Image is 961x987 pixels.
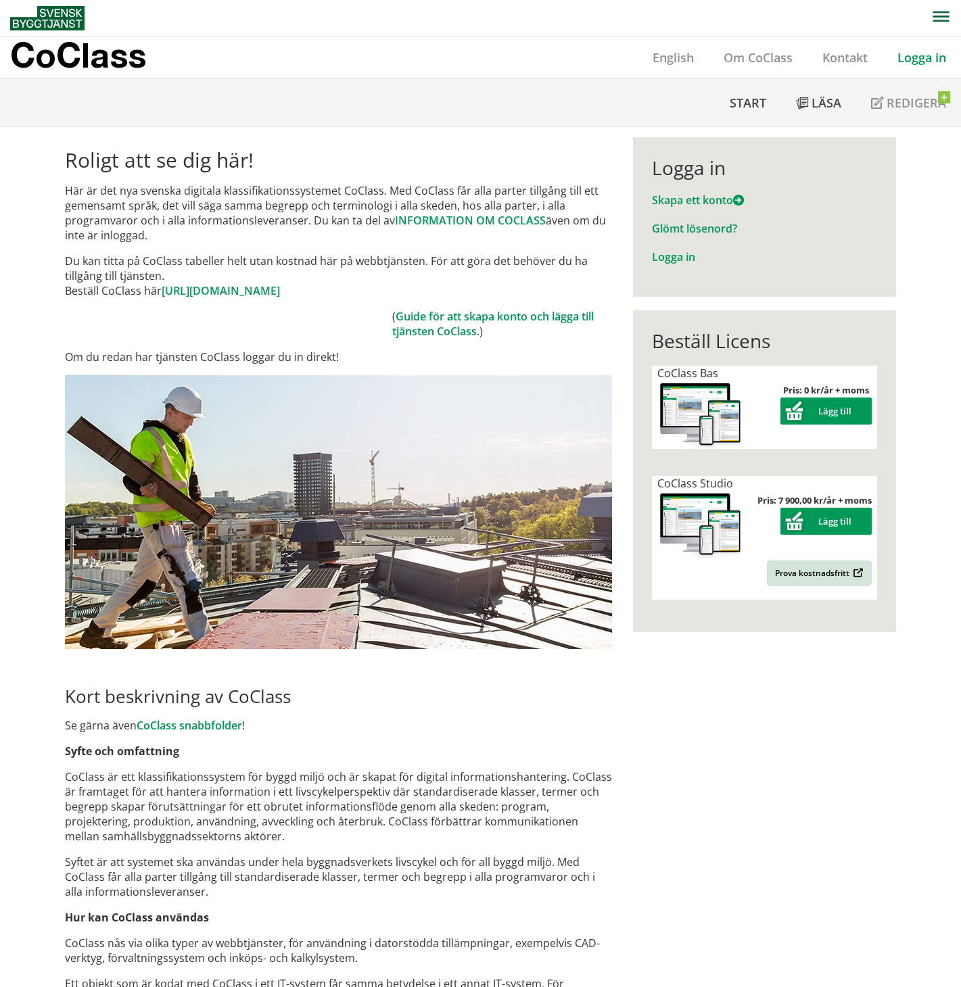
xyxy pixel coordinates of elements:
div: Beställ Licens [652,329,877,352]
strong: Pris: 7 900,00 kr/år + moms [757,494,872,506]
a: Guide för att skapa konto och lägga till tjänsten CoClass [392,309,594,339]
button: Lägg till [780,508,872,535]
a: Om CoClass [709,49,807,66]
a: Logga in [652,249,695,264]
a: CoClass [10,37,175,78]
a: Läsa [781,79,856,126]
img: coclass-license.jpg [657,381,744,449]
img: Svensk Byggtjänst [10,6,85,30]
p: Du kan titta på CoClass tabeller helt utan kostnad här på webbtjänsten. För att göra det behöver ... [65,254,612,298]
a: English [638,49,709,66]
button: Lägg till [780,398,872,425]
a: Skapa ett konto [652,193,744,208]
img: login.jpg [65,375,612,649]
td: ( .) [392,309,612,339]
p: Syftet är att systemet ska användas under hela byggnadsverkets livscykel och för all byggd miljö.... [65,854,612,899]
a: INFORMATION OM COCLASS [395,213,546,228]
strong: Pris: 0 kr/år + moms [783,384,869,396]
strong: Syfte och omfattning [65,744,179,759]
p: CoClass är ett klassifikationssystem för byggd miljö och är skapat för digital informationshanter... [65,769,612,844]
img: Outbound.png [851,568,864,578]
a: CoClass snabbfolder [137,718,242,733]
span: CoClass Studio [657,476,733,491]
span: CoClass Bas [657,366,718,381]
img: coclass-license.jpg [657,491,744,559]
p: Om du redan har tjänsten CoClass loggar du in direkt! [65,350,612,364]
p: CoClass [10,47,146,63]
h1: Roligt att se dig här! [65,148,612,172]
a: [URL][DOMAIN_NAME] [162,283,280,298]
p: Se gärna även ! [65,718,612,733]
strong: Hur kan CoClass användas [65,910,209,925]
a: Lägg till [780,405,872,417]
h2: Kort beskrivning av CoClass [65,685,612,707]
a: Start [715,79,781,126]
a: Lägg till [780,515,872,527]
a: Glömt lösenord? [652,221,737,236]
div: Logga in [652,156,877,179]
p: CoClass nås via olika typer av webbtjänster, för användning i datorstödda tillämpningar, exempelv... [65,936,612,965]
p: Här är det nya svenska digitala klassifikationssystemet CoClass. Med CoClass får alla parter till... [65,183,612,243]
a: Kontakt [807,49,883,66]
a: Prova kostnadsfritt [767,560,872,586]
span: Läsa [812,95,841,111]
span: Start [730,95,766,111]
a: Logga in [883,49,961,66]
